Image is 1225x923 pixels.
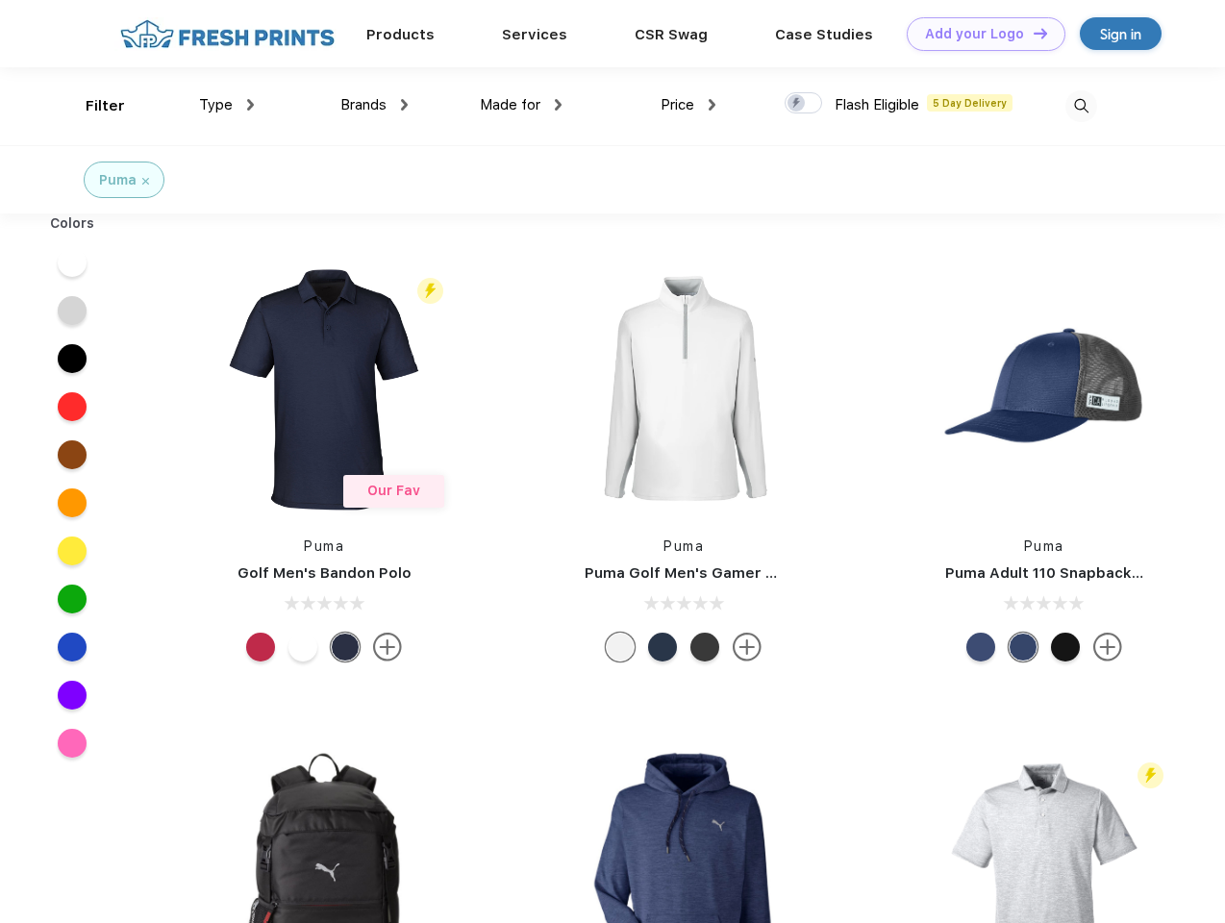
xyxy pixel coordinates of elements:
a: Products [366,26,435,43]
img: flash_active_toggle.svg [1137,762,1163,788]
img: func=resize&h=266 [196,262,452,517]
span: Brands [340,96,387,113]
div: Bright White [606,633,635,661]
img: filter_cancel.svg [142,178,149,185]
a: Puma [304,538,344,554]
div: Puma [99,170,137,190]
div: Add your Logo [925,26,1024,42]
span: Our Fav [367,483,420,498]
a: Services [502,26,567,43]
div: Colors [36,213,110,234]
img: func=resize&h=266 [916,262,1172,517]
a: CSR Swag [635,26,708,43]
a: Puma [1024,538,1064,554]
a: Golf Men's Bandon Polo [237,564,412,582]
img: fo%20logo%202.webp [114,17,340,51]
div: Bright White [288,633,317,661]
img: desktop_search.svg [1065,90,1097,122]
span: Type [199,96,233,113]
img: func=resize&h=266 [556,262,812,517]
img: more.svg [733,633,762,661]
div: Ski Patrol [246,633,275,661]
img: more.svg [373,633,402,661]
a: Puma [663,538,704,554]
span: Made for [480,96,540,113]
img: dropdown.png [247,99,254,111]
span: 5 Day Delivery [927,94,1012,112]
img: dropdown.png [555,99,562,111]
div: Navy Blazer [331,633,360,661]
img: dropdown.png [709,99,715,111]
div: Navy Blazer [648,633,677,661]
a: Puma Golf Men's Gamer Golf Quarter-Zip [585,564,888,582]
div: Puma Black [690,633,719,661]
img: flash_active_toggle.svg [417,278,443,304]
div: Sign in [1100,23,1141,45]
div: Peacoat Qut Shd [966,633,995,661]
img: more.svg [1093,633,1122,661]
img: dropdown.png [401,99,408,111]
span: Price [661,96,694,113]
span: Flash Eligible [835,96,919,113]
a: Sign in [1080,17,1162,50]
img: DT [1034,28,1047,38]
div: Filter [86,95,125,117]
div: Pma Blk with Pma Blk [1051,633,1080,661]
div: Peacoat with Qut Shd [1009,633,1037,661]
